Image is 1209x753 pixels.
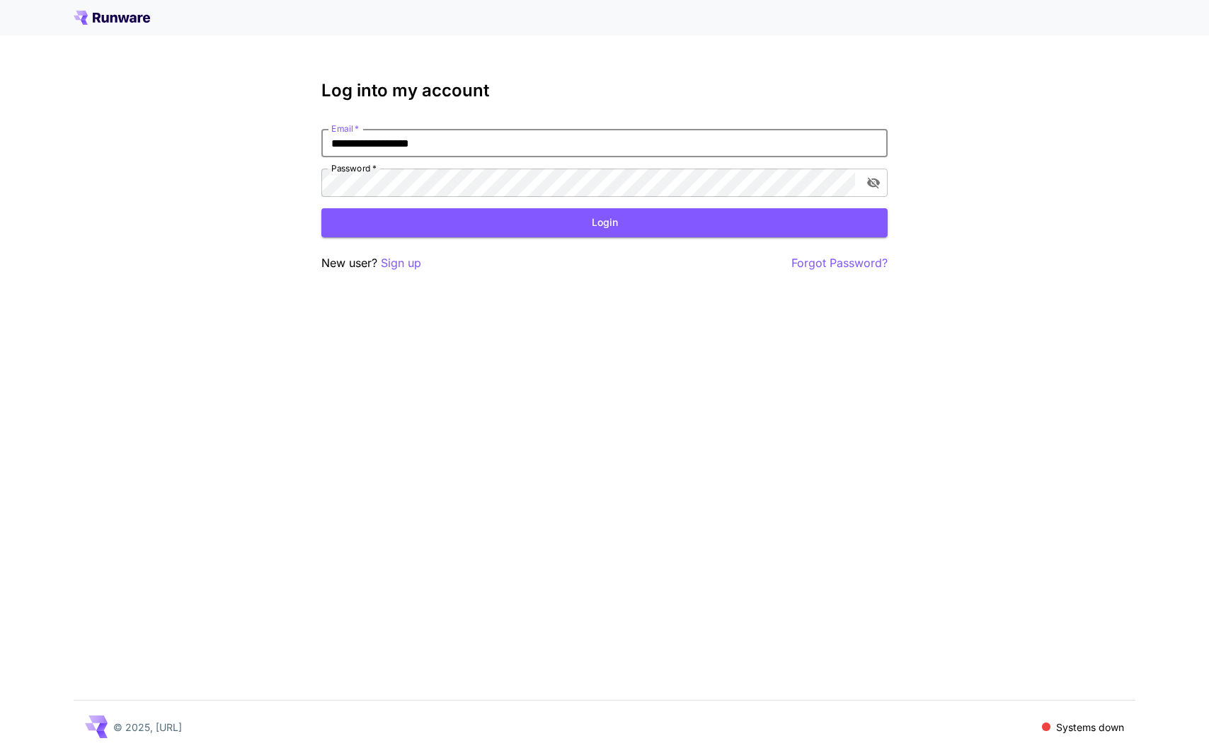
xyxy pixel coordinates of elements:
button: Forgot Password? [791,254,888,272]
label: Password [331,162,377,174]
label: Email [331,123,359,135]
button: Sign up [381,254,421,272]
button: toggle password visibility [861,170,886,196]
p: New user? [321,254,421,272]
h3: Log into my account [321,81,888,101]
button: Login [321,208,888,237]
p: Systems down [1056,720,1124,735]
p: © 2025, [URL] [113,720,182,735]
